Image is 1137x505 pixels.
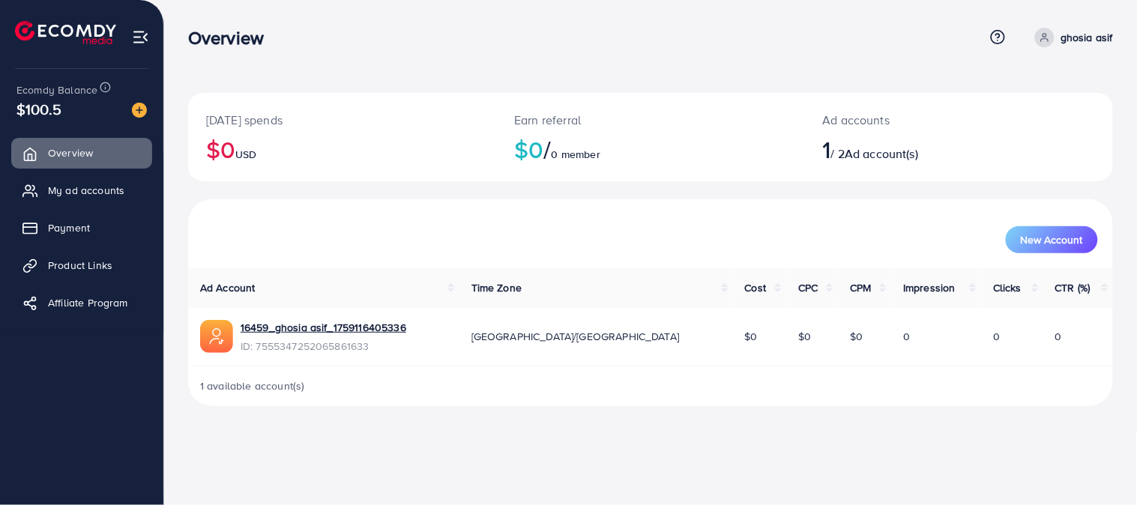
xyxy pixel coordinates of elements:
span: Payment [48,220,90,235]
h2: $0 [206,135,478,163]
span: Product Links [48,258,112,273]
span: CPC [798,280,818,295]
img: menu [132,28,149,46]
a: My ad accounts [11,175,152,205]
span: [GEOGRAPHIC_DATA]/[GEOGRAPHIC_DATA] [471,329,680,344]
h2: $0 [514,135,786,163]
img: logo [15,21,116,44]
iframe: Chat [1073,438,1126,494]
span: CTR (%) [1055,280,1091,295]
a: 16459_ghosia asif_1759116405336 [241,320,406,335]
span: 0 [903,329,910,344]
p: Earn referral [514,111,786,129]
span: Ecomdy Balance [16,82,97,97]
span: ID: 7555347252065861633 [241,339,406,354]
p: Ad accounts [823,111,1019,129]
span: $100.5 [16,98,61,120]
span: 0 [993,329,1000,344]
a: ghosia asif [1029,28,1113,47]
span: Time Zone [471,280,522,295]
span: USD [235,147,256,162]
button: New Account [1006,226,1098,253]
span: New Account [1021,235,1083,245]
span: Impression [903,280,956,295]
span: CPM [850,280,871,295]
p: ghosia asif [1061,28,1113,46]
a: Overview [11,138,152,168]
span: Cost [745,280,767,295]
span: $0 [850,329,863,344]
span: Ad account(s) [845,145,918,162]
img: ic-ads-acc.e4c84228.svg [200,320,233,353]
a: Product Links [11,250,152,280]
span: $0 [798,329,811,344]
span: Overview [48,145,93,160]
a: Affiliate Program [11,288,152,318]
span: My ad accounts [48,183,124,198]
span: Clicks [993,280,1022,295]
a: Payment [11,213,152,243]
span: Ad Account [200,280,256,295]
h2: / 2 [823,135,1019,163]
p: [DATE] spends [206,111,478,129]
span: 1 [823,132,831,166]
h3: Overview [188,27,276,49]
span: 0 member [552,147,600,162]
span: Affiliate Program [48,295,128,310]
span: $0 [745,329,758,344]
img: image [132,103,147,118]
span: 1 available account(s) [200,378,305,393]
span: 0 [1055,329,1062,344]
span: / [544,132,552,166]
